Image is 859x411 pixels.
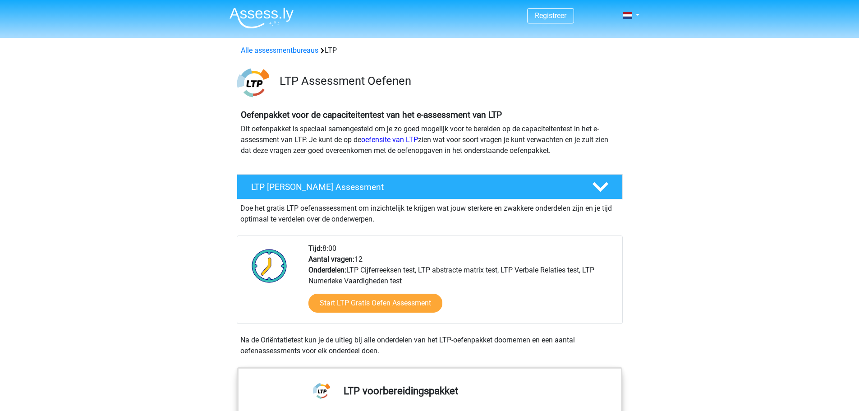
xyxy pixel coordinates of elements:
div: Doe het gratis LTP oefenassessment om inzichtelijk te krijgen wat jouw sterkere en zwakkere onder... [237,199,623,225]
b: Oefenpakket voor de capaciteitentest van het e-assessment van LTP [241,110,502,120]
a: Alle assessmentbureaus [241,46,318,55]
h3: LTP Assessment Oefenen [280,74,616,88]
b: Aantal vragen: [308,255,354,263]
img: ltp.png [237,67,269,99]
img: Klok [247,243,292,288]
a: oefensite van LTP [361,135,418,144]
div: LTP [237,45,622,56]
img: Assessly [230,7,294,28]
div: Na de Oriëntatietest kun je de uitleg bij alle onderdelen van het LTP-oefenpakket doornemen en ee... [237,335,623,356]
b: Tijd: [308,244,322,253]
h4: LTP [PERSON_NAME] Assessment [251,182,578,192]
b: Onderdelen: [308,266,346,274]
div: 8:00 12 LTP Cijferreeksen test, LTP abstracte matrix test, LTP Verbale Relaties test, LTP Numerie... [302,243,622,323]
a: Start LTP Gratis Oefen Assessment [308,294,442,313]
a: Registreer [535,11,566,20]
p: Dit oefenpakket is speciaal samengesteld om je zo goed mogelijk voor te bereiden op de capaciteit... [241,124,619,156]
a: LTP [PERSON_NAME] Assessment [233,174,626,199]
